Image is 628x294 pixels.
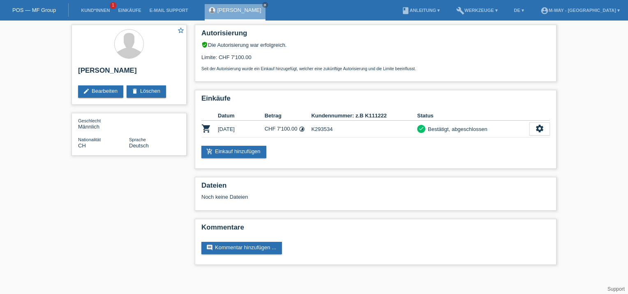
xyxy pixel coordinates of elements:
th: Kundennummer: z.B K111222 [311,111,417,121]
i: account_circle [540,7,549,15]
div: Männlich [78,117,129,130]
td: CHF 7'100.00 [265,121,312,138]
a: Kund*innen [77,8,114,13]
a: add_shopping_cartEinkauf hinzufügen [201,146,266,158]
a: [PERSON_NAME] [217,7,261,13]
i: book [402,7,410,15]
a: star_border [177,27,185,35]
i: delete [132,88,138,94]
th: Betrag [265,111,312,121]
span: Schweiz [78,142,86,149]
a: POS — MF Group [12,7,56,13]
i: build [456,7,464,15]
span: Geschlecht [78,118,101,123]
a: buildWerkzeuge ▾ [452,8,502,13]
i: comment [206,244,213,251]
i: add_shopping_cart [206,148,213,155]
div: Bestätigt, abgeschlossen [425,125,487,133]
i: verified_user [201,41,208,48]
span: 1 [110,2,116,9]
div: Die Autorisierung war erfolgreich. [201,41,550,48]
h2: Kommentare [201,223,550,236]
span: Deutsch [129,142,149,149]
span: Nationalität [78,137,101,142]
td: K293534 [311,121,417,138]
i: edit [83,88,90,94]
a: commentKommentar hinzufügen ... [201,242,282,254]
h2: Autorisierung [201,29,550,41]
i: POSP00028215 [201,124,211,133]
h2: Einkäufe [201,94,550,107]
a: editBearbeiten [78,85,123,98]
th: Datum [218,111,265,121]
div: Noch keine Dateien [201,194,453,200]
a: close [262,2,268,8]
a: Support [607,286,625,292]
i: Fixe Raten (24 Raten) [299,126,305,132]
i: settings [535,124,544,133]
i: check [418,126,424,131]
span: Sprache [129,137,146,142]
i: star_border [177,27,185,34]
a: E-Mail Support [145,8,192,13]
a: DE ▾ [510,8,528,13]
h2: [PERSON_NAME] [78,67,180,79]
td: [DATE] [218,121,265,138]
i: close [263,3,267,7]
th: Status [417,111,529,121]
h2: Dateien [201,181,550,194]
div: Limite: CHF 7'100.00 [201,48,550,71]
p: Seit der Autorisierung wurde ein Einkauf hinzugefügt, welcher eine zukünftige Autorisierung und d... [201,67,550,71]
a: bookAnleitung ▾ [397,8,444,13]
a: deleteLöschen [127,85,166,98]
a: Einkäufe [114,8,145,13]
a: account_circlem-way - [GEOGRAPHIC_DATA] ▾ [536,8,624,13]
